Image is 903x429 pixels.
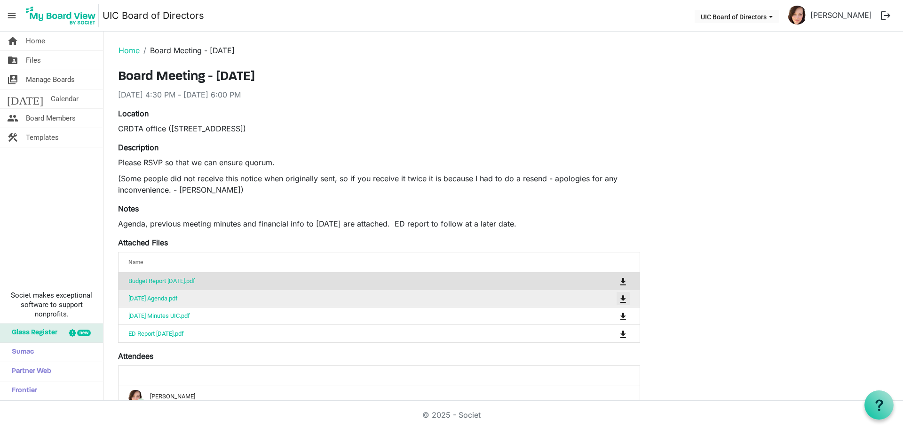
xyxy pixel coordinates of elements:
label: Description [118,142,158,153]
span: Manage Boards [26,70,75,89]
div: new [77,330,91,336]
td: is Command column column header [581,324,640,342]
td: checkAmy Wright is template cell column header [119,386,640,408]
label: Attached Files [118,237,168,248]
span: Files [26,51,41,70]
img: My Board View Logo [23,4,99,27]
div: [PERSON_NAME] [128,390,630,404]
td: is Command column column header [581,290,640,307]
label: Attendees [118,350,153,362]
span: check [137,398,145,406]
span: construction [7,128,18,147]
label: Notes [118,203,139,214]
a: UIC Board of Directors [103,6,204,25]
a: ED Report [DATE].pdf [128,330,184,337]
div: CRDTA office ([STREET_ADDRESS]) [118,123,640,134]
span: Glass Register [7,324,57,342]
span: Templates [26,128,59,147]
span: home [7,32,18,50]
a: [DATE] Minutes UIC.pdf [128,312,190,319]
a: [DATE] Agenda.pdf [128,295,178,302]
a: My Board View Logo [23,4,103,27]
a: Budget Report [DATE].pdf [128,277,195,284]
a: [PERSON_NAME] [807,6,876,24]
span: Calendar [51,89,79,108]
span: people [7,109,18,128]
span: switch_account [7,70,18,89]
td: ED Report Sept 2025.pdf is template cell column header Name [119,324,581,342]
button: Download [617,327,630,340]
button: Download [617,275,630,288]
img: aZda651_YrtB0d3iDw2VWU6hlcmlxgORkYhRWXcu6diS1fUuzblDemDitxXHgJcDUASUXKKMmrJj1lYLVKcG1g_thumb.png [788,6,807,24]
span: Sumac [7,343,34,362]
span: Societ makes exceptional software to support nonprofits. [4,291,99,319]
p: Agenda, previous meeting minutes and financial info to [DATE] are attached. ED report to follow a... [118,218,640,229]
p: Please RSVP so that we can ensure quorum. [118,157,640,168]
button: Download [617,292,630,305]
h3: Board Meeting - [DATE] [118,69,640,85]
button: Download [617,309,630,323]
a: Home [119,46,140,55]
button: UIC Board of Directors dropdownbutton [695,10,779,23]
span: Frontier [7,381,37,400]
td: is Command column column header [581,273,640,290]
td: Budget Report August 2025.pdf is template cell column header Name [119,273,581,290]
a: © 2025 - Societ [422,410,481,420]
span: menu [3,7,21,24]
label: Location [118,108,149,119]
td: June 18 2025 Minutes UIC.pdf is template cell column header Name [119,307,581,324]
td: is Command column column header [581,307,640,324]
button: logout [876,6,895,25]
p: (Some people did not receive this notice when originally sent, so if you receive it twice it is b... [118,173,640,195]
td: Sept 24 2025 Agenda.pdf is template cell column header Name [119,290,581,307]
span: Board Members [26,109,76,128]
span: Name [128,259,143,266]
span: folder_shared [7,51,18,70]
span: Partner Web [7,362,51,381]
span: Home [26,32,45,50]
li: Board Meeting - [DATE] [140,45,235,56]
span: [DATE] [7,89,43,108]
div: [DATE] 4:30 PM - [DATE] 6:00 PM [118,89,640,100]
img: aZda651_YrtB0d3iDw2VWU6hlcmlxgORkYhRWXcu6diS1fUuzblDemDitxXHgJcDUASUXKKMmrJj1lYLVKcG1g_thumb.png [128,390,143,404]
